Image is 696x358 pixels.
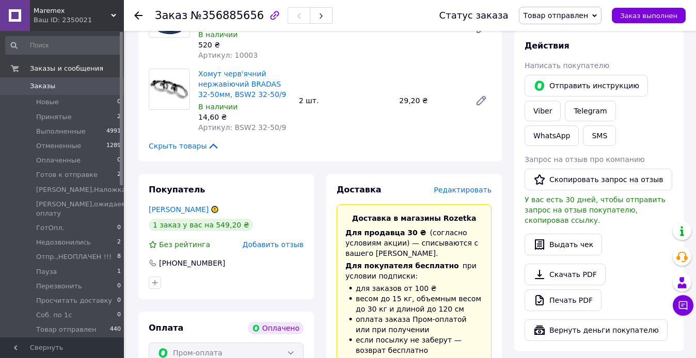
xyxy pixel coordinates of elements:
[36,170,98,180] span: Готов к отправке
[5,36,122,55] input: Поиск
[34,6,111,15] span: Maremex
[117,282,121,291] span: 0
[191,9,264,22] span: №356885656
[36,296,112,305] span: Просчитать доставку
[110,325,121,334] span: 440
[352,214,477,222] span: Доставка в магазины Rozetka
[117,311,121,320] span: 0
[525,196,666,224] span: У вас есть 30 дней, чтобы отправить запрос на отзыв покупателю, скопировав ссылку.
[583,125,616,146] button: SMS
[525,61,609,70] span: Написать покупателю
[36,325,97,334] span: Товар отправлен
[198,70,286,99] a: Хомут черв'ячний нержавіючий BRADAS 32-50мм, BSW2 32-50/9
[345,262,459,270] span: Для покупателя бесплатно
[36,156,81,165] span: Оплаченные
[117,238,121,247] span: 2
[673,295,693,316] button: Чат с покупателем
[36,282,82,291] span: Перезвонить
[117,223,121,233] span: 0
[36,97,59,107] span: Новые
[471,90,492,111] a: Редактировать
[36,267,57,276] span: Пауза
[525,41,570,51] span: Действия
[620,12,677,20] span: Заказ выполнен
[525,75,648,96] button: Отправить инструкцию
[117,170,121,180] span: 2
[525,155,645,164] span: Запрос на отзыв про компанию
[117,252,121,262] span: 8
[248,322,304,334] div: Оплачено
[36,238,91,247] span: Недозвонились
[565,101,615,121] a: Telegram
[439,10,509,21] div: Статус заказа
[345,283,483,294] li: для заказов от 100 ₴
[149,205,209,214] a: [PERSON_NAME]
[30,82,55,91] span: Заказы
[155,9,187,22] span: Заказ
[117,112,121,122] span: 2
[106,127,121,136] span: 4991
[525,169,672,190] button: Скопировать запрос на отзыв
[36,252,112,262] span: Отпр.,НЕОПЛАЧЕН !!!
[345,261,483,281] div: при условии подписки:
[345,227,483,258] div: (согласно условиям акции) — списываются с вашего [PERSON_NAME].
[434,186,492,194] span: Редактировать
[36,185,126,194] span: [PERSON_NAME],Наложка
[117,267,121,276] span: 1
[149,79,189,100] img: Хомут черв'ячний нержавіючий BRADAS 32-50мм, BSW2 32-50/9
[36,141,81,151] span: Отмененные
[36,311,72,320] span: Соб. по 1с
[243,240,304,249] span: Добавить отзыв
[36,200,126,218] span: [PERSON_NAME],ожидаем оплату
[345,314,483,335] li: оплата заказа Пром-оплатой или при получении
[198,123,286,132] span: Артикул: BSW2 32-50/9
[198,51,258,59] span: Артикул: 10003
[525,234,602,255] button: Выдать чек
[106,141,121,151] span: 1289
[395,93,467,108] div: 29,20 ₴
[117,97,121,107] span: 0
[524,11,589,20] span: Товар отправлен
[159,240,210,249] span: Без рейтинга
[149,185,205,194] span: Покупатель
[149,141,219,151] span: Скрыть товары
[612,8,686,23] button: Заказ выполнен
[134,10,143,21] div: Вернуться назад
[295,93,396,108] div: 2 шт.
[36,223,65,233] span: ГотОпл.
[525,319,668,341] button: Вернуть деньги покупателю
[345,229,426,237] span: Для продавца 30 ₴
[158,258,226,268] div: [PHONE_NUMBER]
[198,30,238,39] span: В наличии
[36,127,86,136] span: Выполненные
[198,40,291,50] div: 520 ₴
[30,64,103,73] span: Заказы и сообщения
[198,103,238,111] span: В наличии
[117,296,121,305] span: 0
[36,112,72,122] span: Принятые
[149,219,253,231] div: 1 заказ у вас на 549,20 ₴
[525,289,602,311] a: Печать PDF
[198,112,291,122] div: 14,60 ₴
[525,101,561,121] a: Viber
[337,185,382,194] span: Доставка
[34,15,124,25] div: Ваш ID: 2350021
[345,294,483,314] li: весом до 15 кг, объемным весом до 30 кг и длиной до 120 см
[525,264,606,285] a: Скачать PDF
[345,335,483,355] li: если посылку не заберут — возврат бесплатно
[117,156,121,165] span: 0
[149,323,183,333] span: Оплата
[525,125,579,146] a: WhatsApp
